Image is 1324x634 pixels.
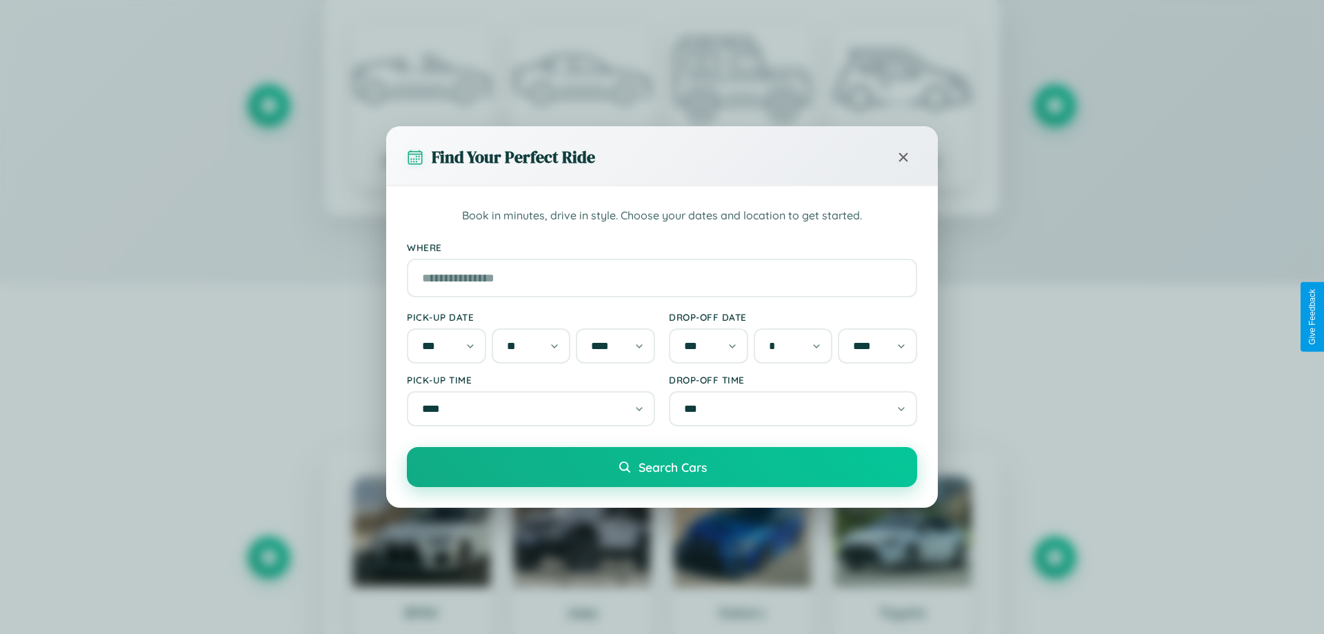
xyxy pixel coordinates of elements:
label: Pick-up Date [407,311,655,323]
h3: Find Your Perfect Ride [432,146,595,168]
label: Pick-up Time [407,374,655,386]
label: Drop-off Time [669,374,917,386]
span: Search Cars [639,459,707,475]
label: Drop-off Date [669,311,917,323]
p: Book in minutes, drive in style. Choose your dates and location to get started. [407,207,917,225]
label: Where [407,241,917,253]
button: Search Cars [407,447,917,487]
